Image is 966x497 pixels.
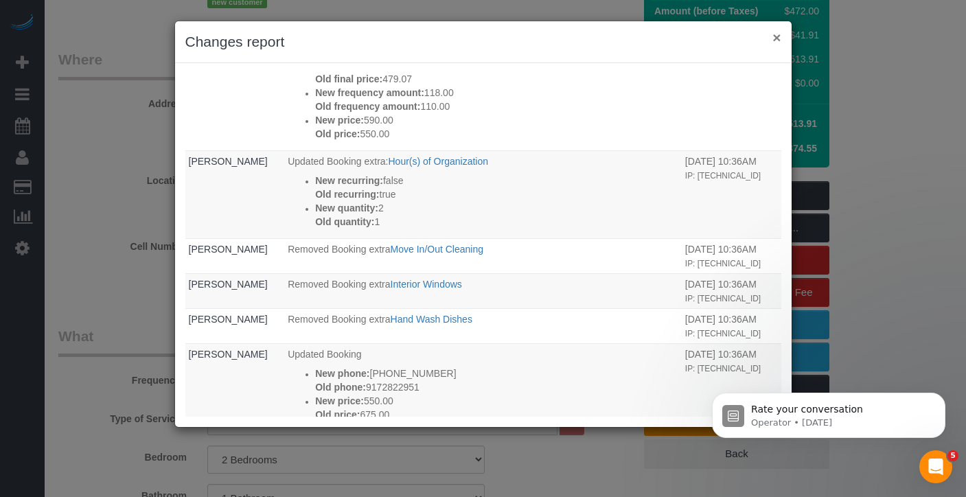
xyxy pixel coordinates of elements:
p: 479.07 [315,72,678,86]
td: What [284,35,682,150]
button: × [772,30,781,45]
td: When [682,238,781,273]
strong: Old quantity: [315,216,374,227]
a: Move In/Out Cleaning [391,244,483,255]
strong: New price: [315,395,364,406]
td: What [284,238,682,273]
small: IP: [TECHNICAL_ID] [685,364,761,373]
sui-modal: Changes report [175,21,792,427]
span: Updated Booking [288,349,361,360]
span: Removed Booking extra [288,279,390,290]
small: IP: [TECHNICAL_ID] [685,294,761,303]
p: 110.00 [315,100,678,113]
a: [PERSON_NAME] [189,279,268,290]
td: When [682,308,781,343]
strong: Old price: [315,409,360,420]
p: 590.00 [315,113,678,127]
td: What [284,308,682,343]
td: When [682,150,781,238]
a: [PERSON_NAME] [189,349,268,360]
small: IP: [TECHNICAL_ID] [685,329,761,338]
span: Removed Booking extra [288,314,390,325]
td: When [682,273,781,308]
strong: Old final price: [315,73,382,84]
td: Who [185,273,285,308]
p: false [315,174,678,187]
td: Who [185,238,285,273]
strong: Old frequency amount: [315,101,420,112]
a: [PERSON_NAME] [189,314,268,325]
a: Hour(s) of Organization [388,156,488,167]
td: Who [185,35,285,150]
strong: Old phone: [315,382,366,393]
a: [PERSON_NAME] [189,244,268,255]
td: What [284,273,682,308]
strong: New recurring: [315,175,383,186]
strong: New price: [315,115,364,126]
a: [PERSON_NAME] [189,156,268,167]
p: 118.00 [315,86,678,100]
td: Who [185,150,285,238]
small: IP: [TECHNICAL_ID] [685,259,761,268]
p: 550.00 [315,127,678,141]
p: 9172822951 [315,380,678,394]
td: Who [185,308,285,343]
p: 675.00 [315,408,678,421]
strong: Old recurring: [315,189,379,200]
p: [PHONE_NUMBER] [315,367,678,380]
strong: New phone: [315,368,369,379]
p: true [315,187,678,201]
strong: Old price: [315,128,360,139]
p: 2 [315,201,678,215]
td: What [284,150,682,238]
iframe: Intercom notifications message [691,364,966,460]
strong: New quantity: [315,203,378,213]
span: Updated Booking extra: [288,156,388,167]
span: Removed Booking extra [288,244,390,255]
h3: Changes report [185,32,781,52]
a: Hand Wash Dishes [391,314,472,325]
a: Interior Windows [391,279,462,290]
strong: New frequency amount: [315,87,424,98]
td: When [682,35,781,150]
iframe: Intercom live chat [919,450,952,483]
p: 550.00 [315,394,678,408]
p: 1 [315,215,678,229]
small: IP: [TECHNICAL_ID] [685,171,761,181]
span: 5 [947,450,958,461]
